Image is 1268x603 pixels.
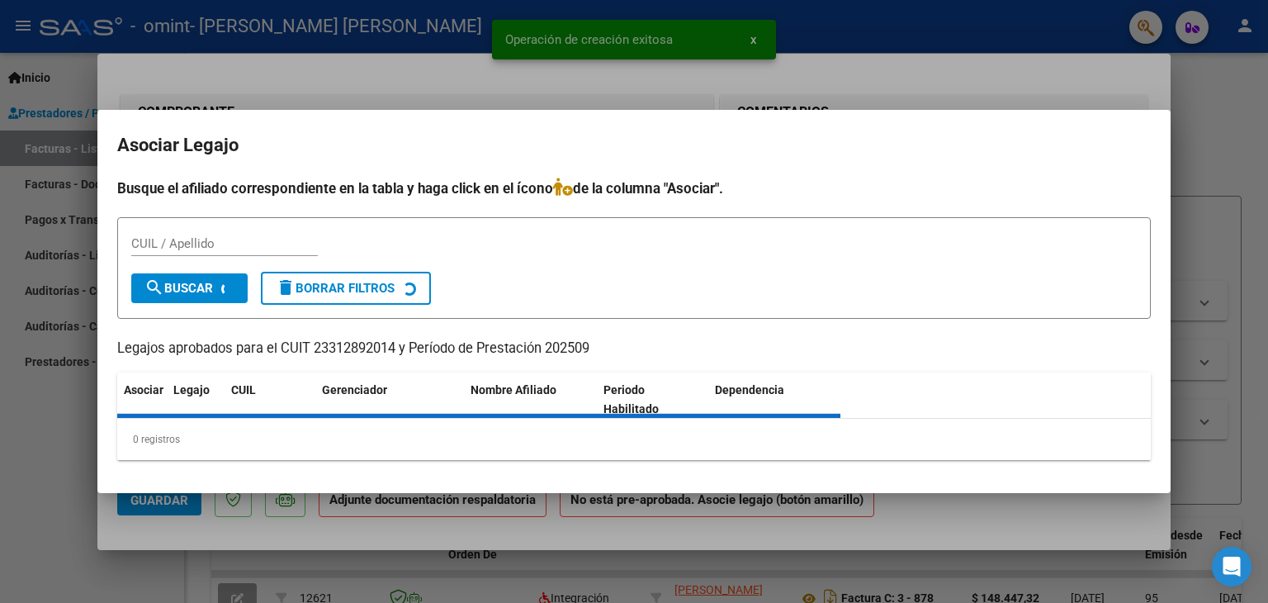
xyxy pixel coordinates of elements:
[117,178,1151,199] h4: Busque el afiliado correspondiente en la tabla y haga click en el ícono de la columna "Asociar".
[1212,547,1251,586] div: Open Intercom Messenger
[117,339,1151,359] p: Legajos aprobados para el CUIT 23312892014 y Período de Prestación 202509
[322,383,387,396] span: Gerenciador
[315,373,464,427] datatable-header-cell: Gerenciador
[173,383,210,396] span: Legajo
[144,278,164,297] mat-icon: search
[144,281,213,296] span: Buscar
[261,272,431,305] button: Borrar Filtros
[117,373,167,427] datatable-header-cell: Asociar
[471,383,556,396] span: Nombre Afiliado
[231,383,256,396] span: CUIL
[708,373,841,427] datatable-header-cell: Dependencia
[124,383,163,396] span: Asociar
[464,373,597,427] datatable-header-cell: Nombre Afiliado
[276,281,395,296] span: Borrar Filtros
[225,373,315,427] datatable-header-cell: CUIL
[131,273,248,303] button: Buscar
[117,419,1151,460] div: 0 registros
[117,130,1151,161] h2: Asociar Legajo
[167,373,225,427] datatable-header-cell: Legajo
[597,373,708,427] datatable-header-cell: Periodo Habilitado
[715,383,784,396] span: Dependencia
[276,278,296,297] mat-icon: delete
[603,383,659,415] span: Periodo Habilitado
